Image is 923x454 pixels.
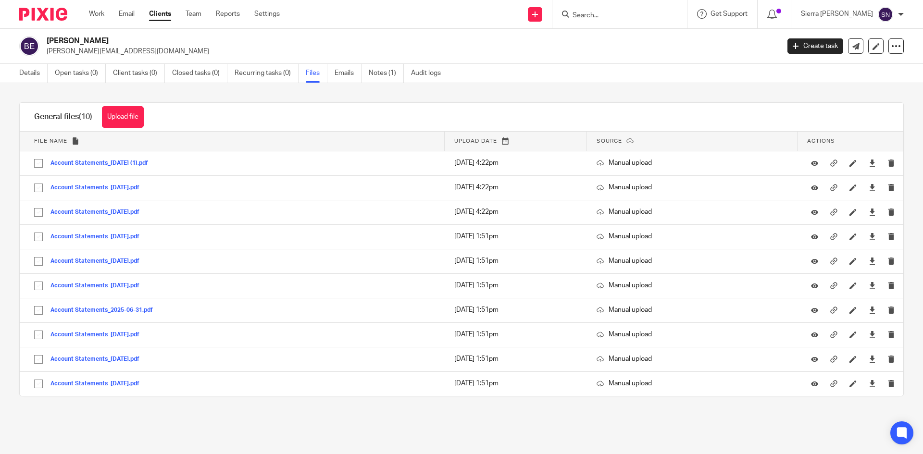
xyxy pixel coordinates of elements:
[572,12,658,20] input: Search
[50,209,147,216] button: Account Statements_[DATE].pdf
[29,326,48,344] input: Select
[454,232,577,241] p: [DATE] 1:51pm
[254,9,280,19] a: Settings
[869,183,876,192] a: Download
[102,106,144,128] button: Upload file
[29,375,48,393] input: Select
[878,7,893,22] img: svg%3E
[29,277,48,295] input: Select
[50,282,147,289] button: Account Statements_[DATE].pdf
[597,305,788,315] p: Manual upload
[55,64,106,83] a: Open tasks (0)
[454,305,577,315] p: [DATE] 1:51pm
[597,232,788,241] p: Manual upload
[597,138,622,144] span: Source
[869,354,876,364] a: Download
[454,138,497,144] span: Upload date
[807,138,835,144] span: Actions
[869,232,876,241] a: Download
[335,64,362,83] a: Emails
[79,113,92,121] span: (10)
[597,158,788,168] p: Manual upload
[50,233,147,240] button: Account Statements_[DATE].pdf
[597,281,788,290] p: Manual upload
[454,379,577,388] p: [DATE] 1:51pm
[47,36,628,46] h2: [PERSON_NAME]
[454,158,577,168] p: [DATE] 4:22pm
[869,330,876,339] a: Download
[50,331,147,338] button: Account Statements_[DATE].pdf
[50,160,155,167] button: Account Statements_[DATE] (1).pdf
[369,64,404,83] a: Notes (1)
[801,9,873,19] p: Sierra [PERSON_NAME]
[869,305,876,315] a: Download
[869,379,876,388] a: Download
[454,281,577,290] p: [DATE] 1:51pm
[454,354,577,364] p: [DATE] 1:51pm
[34,138,67,144] span: File name
[50,258,147,265] button: Account Statements_[DATE].pdf
[50,380,147,387] button: Account Statements_[DATE].pdf
[19,36,39,56] img: svg%3E
[597,207,788,217] p: Manual upload
[216,9,240,19] a: Reports
[50,184,147,191] button: Account Statements_[DATE].pdf
[597,256,788,266] p: Manual upload
[47,47,773,56] p: [PERSON_NAME][EMAIL_ADDRESS][DOMAIN_NAME]
[186,9,201,19] a: Team
[869,158,876,168] a: Download
[29,179,48,197] input: Select
[454,207,577,217] p: [DATE] 4:22pm
[235,64,299,83] a: Recurring tasks (0)
[869,207,876,217] a: Download
[454,183,577,192] p: [DATE] 4:22pm
[597,183,788,192] p: Manual upload
[597,330,788,339] p: Manual upload
[50,307,160,314] button: Account Statements_2025-06-31.pdf
[711,11,748,17] span: Get Support
[29,203,48,221] input: Select
[306,64,327,83] a: Files
[411,64,448,83] a: Audit logs
[787,38,843,54] a: Create task
[29,154,48,172] input: Select
[19,64,48,83] a: Details
[869,281,876,290] a: Download
[119,9,135,19] a: Email
[869,256,876,266] a: Download
[29,228,48,246] input: Select
[149,9,171,19] a: Clients
[113,64,165,83] a: Client tasks (0)
[597,379,788,388] p: Manual upload
[34,112,92,122] h1: General files
[89,9,104,19] a: Work
[454,256,577,266] p: [DATE] 1:51pm
[29,350,48,368] input: Select
[454,330,577,339] p: [DATE] 1:51pm
[50,356,147,363] button: Account Statements_[DATE].pdf
[29,301,48,319] input: Select
[19,8,67,21] img: Pixie
[172,64,227,83] a: Closed tasks (0)
[29,252,48,270] input: Select
[597,354,788,364] p: Manual upload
